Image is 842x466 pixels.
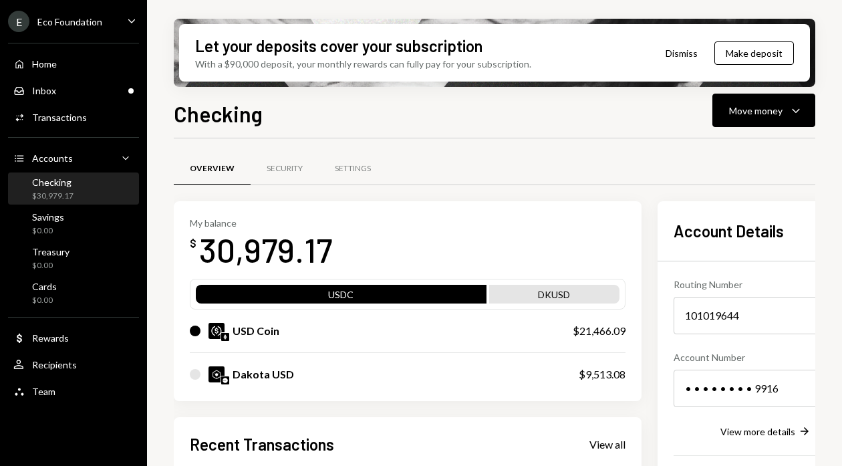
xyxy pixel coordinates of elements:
[573,323,625,339] div: $21,466.09
[335,163,371,174] div: Settings
[32,281,57,292] div: Cards
[195,57,531,71] div: With a $90,000 deposit, your monthly rewards can fully pay for your subscription.
[221,333,229,341] img: ethereum-mainnet
[208,323,225,339] img: USDC
[8,78,139,102] a: Inbox
[32,332,69,344] div: Rewards
[190,217,332,229] div: My balance
[32,85,56,96] div: Inbox
[195,35,482,57] div: Let your deposits cover your subscription
[32,295,57,306] div: $0.00
[579,366,625,382] div: $9,513.08
[199,229,332,271] div: 30,979.17
[589,437,625,451] a: View all
[8,326,139,350] a: Rewards
[8,379,139,403] a: Team
[32,112,87,123] div: Transactions
[32,386,55,397] div: Team
[32,211,64,223] div: Savings
[8,51,139,76] a: Home
[190,237,196,250] div: $
[8,242,139,274] a: Treasury$0.00
[196,287,486,306] div: USDC
[32,177,74,188] div: Checking
[32,225,64,237] div: $0.00
[714,41,794,65] button: Make deposit
[589,438,625,451] div: View all
[190,163,235,174] div: Overview
[208,366,225,382] img: DKUSD
[729,104,783,118] div: Move money
[712,94,815,127] button: Move money
[32,191,74,202] div: $30,979.17
[8,207,139,239] a: Savings$0.00
[233,323,279,339] div: USD Coin
[8,277,139,309] a: Cards$0.00
[32,58,57,70] div: Home
[8,172,139,205] a: Checking$30,979.17
[720,426,795,437] div: View more details
[267,163,303,174] div: Security
[32,152,73,164] div: Accounts
[174,100,263,127] h1: Checking
[221,376,229,384] img: base-mainnet
[37,16,102,27] div: Eco Foundation
[233,366,294,382] div: Dakota USD
[8,146,139,170] a: Accounts
[489,287,619,306] div: DKUSD
[8,11,29,32] div: E
[8,352,139,376] a: Recipients
[8,105,139,129] a: Transactions
[174,152,251,186] a: Overview
[251,152,319,186] a: Security
[32,359,77,370] div: Recipients
[32,260,69,271] div: $0.00
[190,433,334,455] h2: Recent Transactions
[649,37,714,69] button: Dismiss
[319,152,387,186] a: Settings
[720,425,811,439] button: View more details
[32,246,69,257] div: Treasury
